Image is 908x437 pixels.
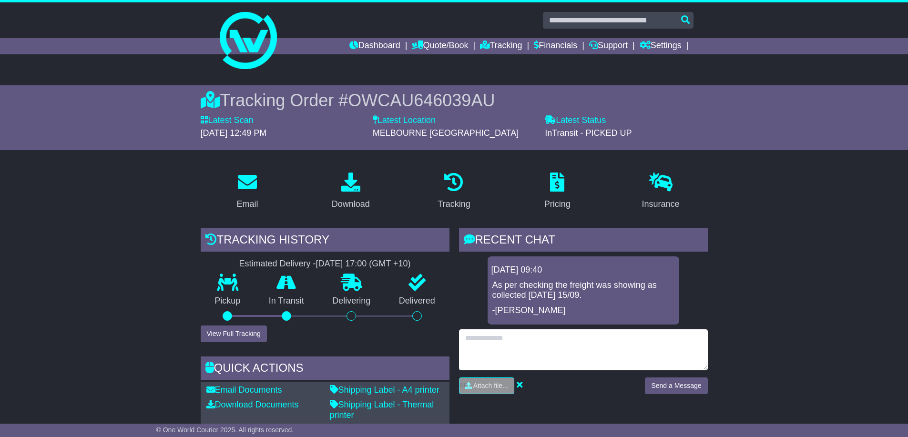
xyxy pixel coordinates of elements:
[545,115,606,126] label: Latest Status
[206,385,282,395] a: Email Documents
[373,115,436,126] label: Latest Location
[201,90,708,111] div: Tracking Order #
[156,426,294,434] span: © One World Courier 2025. All rights reserved.
[538,169,577,214] a: Pricing
[373,128,519,138] span: MELBOURNE [GEOGRAPHIC_DATA]
[201,259,449,269] div: Estimated Delivery -
[206,400,299,409] a: Download Documents
[201,356,449,382] div: Quick Actions
[438,198,470,211] div: Tracking
[431,169,476,214] a: Tracking
[318,296,385,306] p: Delivering
[330,400,434,420] a: Shipping Label - Thermal printer
[492,305,674,316] p: -[PERSON_NAME]
[326,169,376,214] a: Download
[636,169,686,214] a: Insurance
[332,198,370,211] div: Download
[492,280,674,301] p: As per checking the freight was showing as collected [DATE] 15/09.
[534,38,577,54] a: Financials
[412,38,468,54] a: Quote/Book
[385,296,449,306] p: Delivered
[545,128,632,138] span: InTransit - PICKED UP
[201,228,449,254] div: Tracking history
[491,265,675,275] div: [DATE] 09:40
[230,169,264,214] a: Email
[201,128,267,138] span: [DATE] 12:49 PM
[201,115,254,126] label: Latest Scan
[544,198,571,211] div: Pricing
[645,377,707,394] button: Send a Message
[640,38,682,54] a: Settings
[589,38,628,54] a: Support
[642,198,680,211] div: Insurance
[255,296,318,306] p: In Transit
[236,198,258,211] div: Email
[316,259,411,269] div: [DATE] 17:00 (GMT +10)
[480,38,522,54] a: Tracking
[348,91,495,110] span: OWCAU646039AU
[330,385,439,395] a: Shipping Label - A4 printer
[459,228,708,254] div: RECENT CHAT
[201,325,267,342] button: View Full Tracking
[201,296,255,306] p: Pickup
[349,38,400,54] a: Dashboard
